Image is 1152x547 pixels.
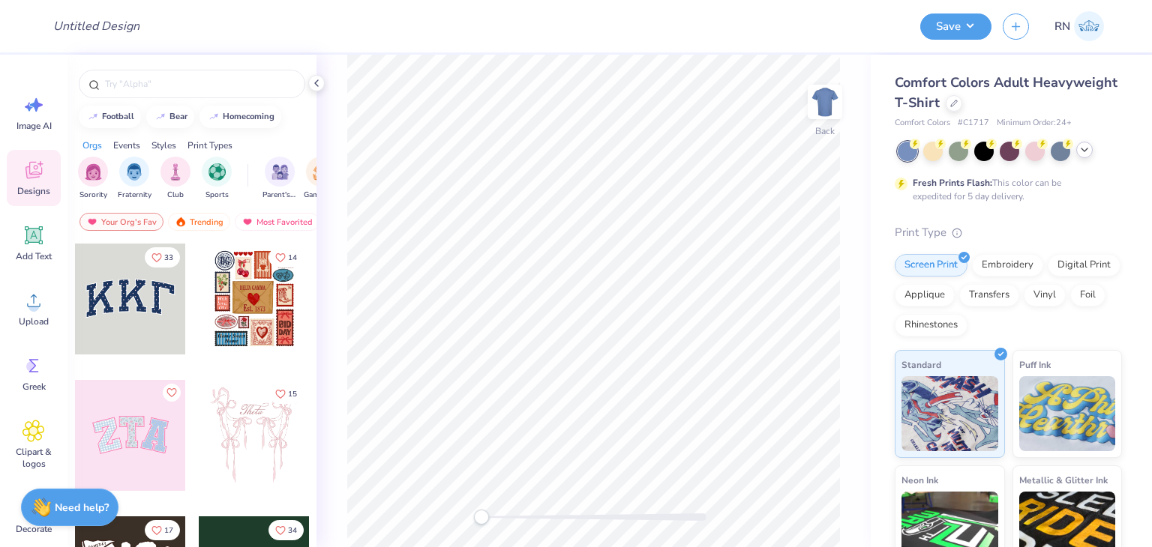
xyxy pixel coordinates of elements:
[41,11,151,41] input: Untitled Design
[895,284,955,306] div: Applique
[271,163,289,181] img: Parent's Weekend Image
[113,139,140,152] div: Events
[16,523,52,535] span: Decorate
[79,213,163,231] div: Your Org's Fav
[145,247,180,268] button: Like
[102,112,134,121] div: football
[901,376,998,451] img: Standard
[202,157,232,201] div: filter for Sports
[895,314,967,336] div: Rhinestones
[262,190,297,201] span: Parent's Weekend
[160,157,190,201] button: filter button
[1074,11,1104,41] img: Roumella Nina Monge
[78,157,108,201] div: filter for Sorority
[202,157,232,201] button: filter button
[913,176,1097,203] div: This color can be expedited for 5 day delivery.
[118,157,151,201] div: filter for Fraternity
[145,520,180,540] button: Like
[959,284,1019,306] div: Transfers
[474,510,489,525] div: Accessibility label
[895,254,967,276] div: Screen Print
[1070,284,1105,306] div: Foil
[268,247,304,268] button: Like
[895,73,1117,112] span: Comfort Colors Adult Heavyweight T-Shirt
[901,357,941,372] span: Standard
[187,139,232,152] div: Print Types
[126,163,142,181] img: Fraternity Image
[1019,472,1108,488] span: Metallic & Glitter Ink
[895,117,950,130] span: Comfort Colors
[55,501,109,515] strong: Need help?
[169,112,187,121] div: bear
[1019,376,1116,451] img: Puff Ink
[810,87,840,117] img: Back
[288,527,297,534] span: 34
[118,157,151,201] button: filter button
[223,112,274,121] div: homecoming
[1019,357,1051,372] span: Puff Ink
[997,117,1072,130] span: Minimum Order: 24 +
[304,157,338,201] button: filter button
[895,224,1122,241] div: Print Type
[82,139,102,152] div: Orgs
[262,157,297,201] div: filter for Parent's Weekend
[175,217,187,227] img: trending.gif
[208,163,226,181] img: Sports Image
[913,177,992,189] strong: Fresh Prints Flash:
[163,384,181,402] button: Like
[146,106,194,128] button: bear
[118,190,151,201] span: Fraternity
[167,163,184,181] img: Club Image
[9,446,58,470] span: Clipart & logos
[22,381,46,393] span: Greek
[103,76,295,91] input: Try "Alpha"
[288,254,297,262] span: 14
[304,190,338,201] span: Game Day
[815,124,835,138] div: Back
[85,163,102,181] img: Sorority Image
[304,157,338,201] div: filter for Game Day
[313,163,330,181] img: Game Day Image
[268,520,304,540] button: Like
[160,157,190,201] div: filter for Club
[167,190,184,201] span: Club
[241,217,253,227] img: most_fav.gif
[168,213,230,231] div: Trending
[164,527,173,534] span: 17
[920,13,991,40] button: Save
[79,190,107,201] span: Sorority
[86,217,98,227] img: most_fav.gif
[151,139,176,152] div: Styles
[262,157,297,201] button: filter button
[1054,18,1070,35] span: RN
[1048,254,1120,276] div: Digital Print
[268,384,304,404] button: Like
[972,254,1043,276] div: Embroidery
[901,472,938,488] span: Neon Ink
[78,157,108,201] button: filter button
[208,112,220,121] img: trend_line.gif
[235,213,319,231] div: Most Favorited
[288,390,297,398] span: 15
[1024,284,1066,306] div: Vinyl
[16,250,52,262] span: Add Text
[16,120,52,132] span: Image AI
[154,112,166,121] img: trend_line.gif
[199,106,281,128] button: homecoming
[17,185,50,197] span: Designs
[958,117,989,130] span: # C1717
[1048,11,1111,41] a: RN
[19,315,49,327] span: Upload
[87,112,99,121] img: trend_line.gif
[79,106,141,128] button: football
[205,190,229,201] span: Sports
[164,254,173,262] span: 33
